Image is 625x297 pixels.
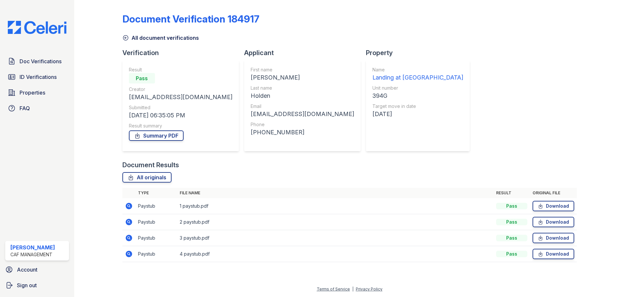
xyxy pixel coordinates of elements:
div: First name [251,67,354,73]
div: [DATE] [372,110,463,119]
div: [EMAIL_ADDRESS][DOMAIN_NAME] [251,110,354,119]
div: [PHONE_NUMBER] [251,128,354,137]
div: Submitted [129,104,232,111]
a: Download [533,201,574,211]
td: Paystub [135,214,177,230]
a: Summary PDF [129,130,184,141]
a: Name Landing at [GEOGRAPHIC_DATA] [372,67,463,82]
a: Sign out [3,279,72,292]
td: Paystub [135,198,177,214]
span: ID Verifications [20,73,57,81]
th: Type [135,188,177,198]
a: Doc Verifications [5,55,69,68]
td: Paystub [135,230,177,246]
th: File name [177,188,493,198]
div: Property [366,48,475,57]
a: Account [3,263,72,276]
div: Last name [251,85,354,91]
div: Applicant [244,48,366,57]
a: Properties [5,86,69,99]
div: Pass [496,235,527,241]
a: Download [533,217,574,227]
td: 4 paystub.pdf [177,246,493,262]
a: All document verifications [122,34,199,42]
td: 3 paystub.pdf [177,230,493,246]
div: [PERSON_NAME] [10,244,55,251]
div: Creator [129,86,232,93]
div: Pass [129,73,155,83]
div: Phone [251,121,354,128]
div: 394G [372,91,463,100]
div: Target move in date [372,103,463,110]
span: Doc Verifications [20,57,62,65]
div: [PERSON_NAME] [251,73,354,82]
div: Unit number [372,85,463,91]
div: Document Verification 184917 [122,13,259,25]
span: FAQ [20,104,30,112]
div: Holden [251,91,354,100]
span: Properties [20,89,45,97]
div: Verification [122,48,244,57]
a: Terms of Service [317,287,350,291]
div: Pass [496,203,527,209]
a: ID Verifications [5,70,69,83]
span: Sign out [17,281,37,289]
a: Download [533,249,574,259]
span: Account [17,266,37,274]
div: Landing at [GEOGRAPHIC_DATA] [372,73,463,82]
div: Result summary [129,123,232,129]
div: [EMAIL_ADDRESS][DOMAIN_NAME] [129,93,232,102]
td: 1 paystub.pdf [177,198,493,214]
td: 2 paystub.pdf [177,214,493,230]
div: Pass [496,251,527,257]
a: Download [533,233,574,243]
a: All originals [122,172,172,183]
div: Document Results [122,160,179,170]
div: Email [251,103,354,110]
div: Result [129,67,232,73]
div: | [352,287,354,291]
div: Name [372,67,463,73]
a: FAQ [5,102,69,115]
th: Original file [530,188,577,198]
th: Result [493,188,530,198]
td: Paystub [135,246,177,262]
div: CAF Management [10,251,55,258]
div: [DATE] 06:35:05 PM [129,111,232,120]
img: CE_Logo_Blue-a8612792a0a2168367f1c8372b55b34899dd931a85d93a1a3d3e32e68fde9ad4.png [3,21,72,34]
a: Privacy Policy [356,287,382,291]
div: Pass [496,219,527,225]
